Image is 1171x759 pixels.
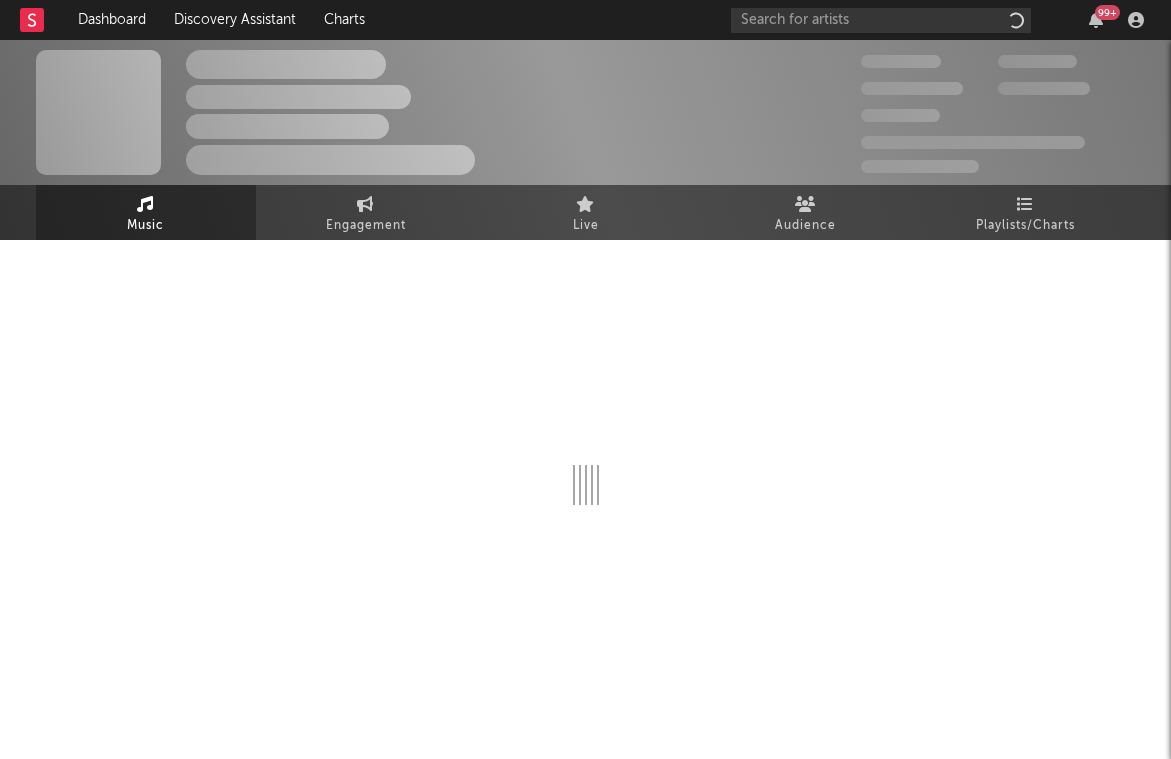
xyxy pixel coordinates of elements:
a: Audience [696,185,916,240]
span: 50,000,000 [861,82,963,95]
span: 100,000 [998,55,1077,68]
span: Live [573,214,599,238]
span: 1,000,000 [998,82,1090,95]
span: 50,000,000 Monthly Listeners [861,136,1085,149]
a: Music [36,185,256,240]
a: Playlists/Charts [916,185,1136,240]
a: Live [476,185,696,240]
span: Jump Score: 85.0 [861,160,979,173]
span: Playlists/Charts [976,214,1075,238]
a: Engagement [256,185,476,240]
div: 99 + [1095,5,1120,20]
input: Search for artists [731,8,1031,33]
span: 300,000 [861,55,941,68]
span: Music [127,214,164,238]
button: 99+ [1089,12,1103,28]
span: Audience [775,214,836,238]
span: 100,000 [861,109,940,122]
span: Engagement [326,214,406,238]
